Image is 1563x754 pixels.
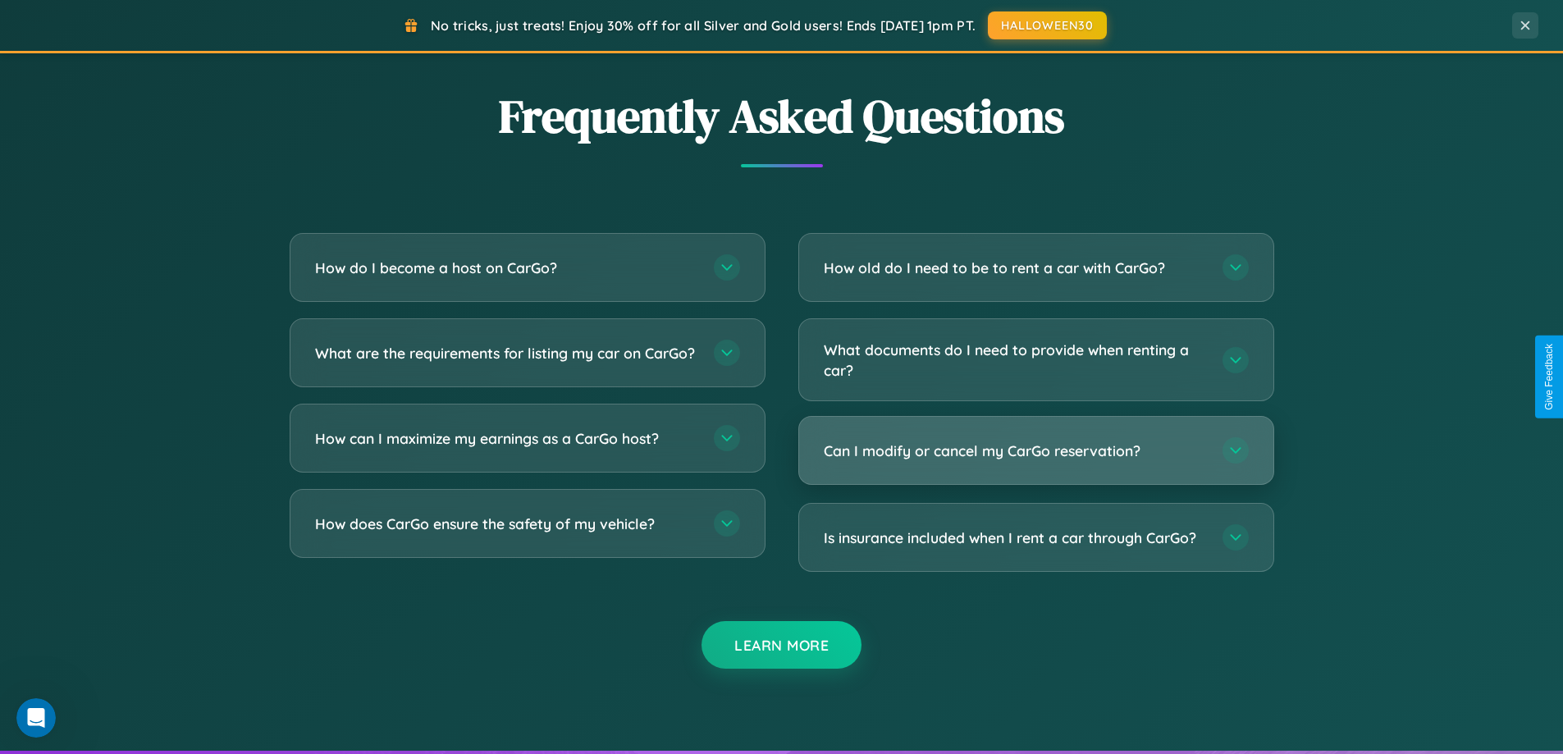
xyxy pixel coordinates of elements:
[824,528,1206,548] h3: Is insurance included when I rent a car through CarGo?
[315,428,697,449] h3: How can I maximize my earnings as a CarGo host?
[824,258,1206,278] h3: How old do I need to be to rent a car with CarGo?
[702,621,861,669] button: Learn More
[315,343,697,363] h3: What are the requirements for listing my car on CarGo?
[988,11,1107,39] button: HALLOWEEN30
[824,340,1206,380] h3: What documents do I need to provide when renting a car?
[315,514,697,534] h3: How does CarGo ensure the safety of my vehicle?
[431,17,976,34] span: No tricks, just treats! Enjoy 30% off for all Silver and Gold users! Ends [DATE] 1pm PT.
[824,441,1206,461] h3: Can I modify or cancel my CarGo reservation?
[290,85,1274,148] h2: Frequently Asked Questions
[1543,344,1555,410] div: Give Feedback
[315,258,697,278] h3: How do I become a host on CarGo?
[16,698,56,738] iframe: Intercom live chat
